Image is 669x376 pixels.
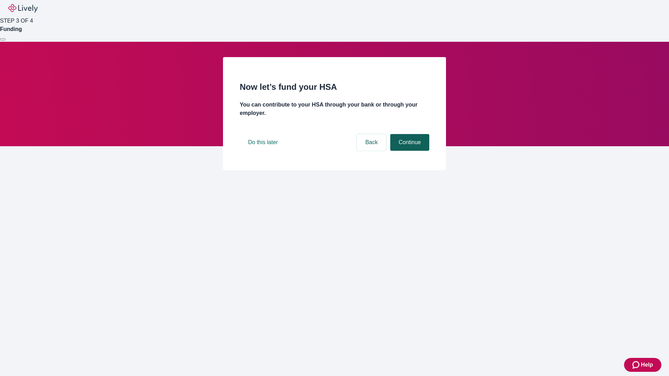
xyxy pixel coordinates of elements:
svg: Zendesk support icon [632,361,641,369]
button: Zendesk support iconHelp [624,358,661,372]
h2: Now let’s fund your HSA [240,81,429,93]
h4: You can contribute to your HSA through your bank or through your employer. [240,101,429,117]
img: Lively [8,4,38,13]
button: Do this later [240,134,286,151]
span: Help [641,361,653,369]
button: Back [357,134,386,151]
button: Continue [390,134,429,151]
